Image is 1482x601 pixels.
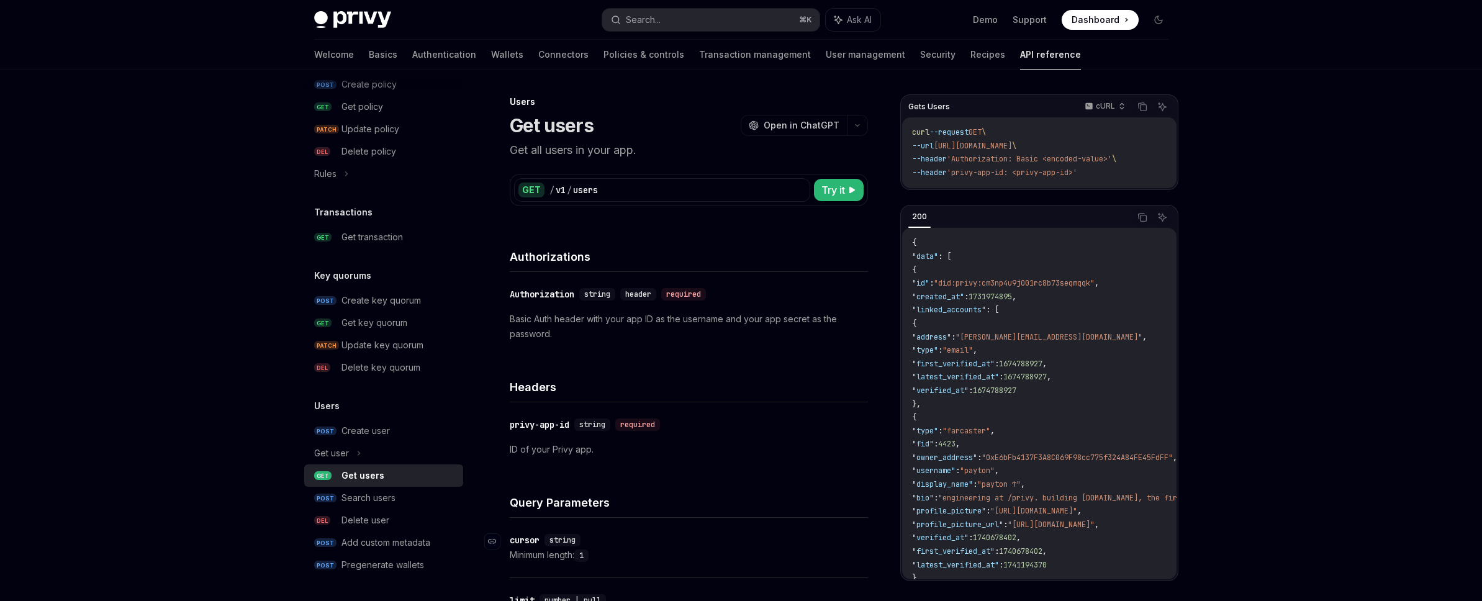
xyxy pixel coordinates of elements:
[538,40,589,70] a: Connectors
[510,442,868,457] p: ID of your Privy app.
[912,332,951,342] span: "address"
[549,184,554,196] div: /
[341,122,399,137] div: Update policy
[1096,101,1115,111] p: cURL
[938,439,956,449] span: 4423
[995,359,999,369] span: :
[986,305,999,315] span: : [
[1062,10,1139,30] a: Dashboard
[1003,372,1047,382] span: 1674788927
[1013,14,1047,26] a: Support
[510,96,868,108] div: Users
[973,479,977,489] span: :
[1173,453,1177,463] span: ,
[314,147,330,156] span: DEL
[341,558,424,572] div: Pregenerate wallets
[304,118,463,140] a: PATCHUpdate policy
[1072,14,1119,26] span: Dashboard
[341,293,421,308] div: Create key quorum
[956,466,960,476] span: :
[912,493,934,503] span: "bio"
[510,494,868,511] h4: Query Parameters
[626,12,661,27] div: Search...
[982,453,1173,463] span: "0xE6bFb4137F3A8C069F98cc775f324A84FE45FdFF"
[912,251,938,261] span: "data"
[956,439,960,449] span: ,
[1020,40,1081,70] a: API reference
[912,426,938,436] span: "type"
[699,40,811,70] a: Transaction management
[304,140,463,163] a: DELDelete policy
[1012,292,1016,302] span: ,
[908,209,931,224] div: 200
[912,533,969,543] span: "verified_at"
[314,341,339,350] span: PATCH
[1112,154,1116,164] span: \
[603,40,684,70] a: Policies & controls
[304,531,463,554] a: POSTAdd custom metadata
[912,345,938,355] span: "type"
[826,9,880,31] button: Ask AI
[912,560,999,570] span: "latest_verified_at"
[510,418,569,431] div: privy-app-id
[304,487,463,509] a: POSTSearch users
[341,423,390,438] div: Create user
[821,183,845,197] span: Try it
[314,516,330,525] span: DEL
[999,372,1003,382] span: :
[969,386,973,395] span: :
[518,183,544,197] div: GET
[982,127,986,137] span: \
[584,289,610,299] span: string
[951,332,956,342] span: :
[908,102,950,112] span: Gets Users
[912,305,986,315] span: "linked_accounts"
[314,268,371,283] h5: Key quorums
[341,338,423,353] div: Update key quorum
[1008,520,1095,530] span: "[URL][DOMAIN_NAME]"
[929,127,969,137] span: --request
[341,99,383,114] div: Get policy
[799,15,812,25] span: ⌘ K
[556,184,566,196] div: v1
[341,468,384,483] div: Get users
[1021,479,1025,489] span: ,
[314,11,391,29] img: dark logo
[920,40,956,70] a: Security
[304,96,463,118] a: GETGet policy
[947,154,1112,164] span: 'Authorization: Basic <encoded-value>'
[995,546,999,556] span: :
[314,40,354,70] a: Welcome
[341,360,420,375] div: Delete key quorum
[573,184,598,196] div: users
[764,119,839,132] span: Open in ChatGPT
[510,114,594,137] h1: Get users
[912,238,916,248] span: {
[990,506,1077,516] span: "[URL][DOMAIN_NAME]"
[999,560,1003,570] span: :
[960,466,995,476] span: "payton"
[912,154,947,164] span: --header
[341,144,396,159] div: Delete policy
[814,179,864,201] button: Try it
[929,278,934,288] span: :
[912,292,964,302] span: "created_at"
[314,538,337,548] span: POST
[973,345,977,355] span: ,
[956,332,1142,342] span: "[PERSON_NAME][EMAIL_ADDRESS][DOMAIN_NAME]"
[1042,359,1047,369] span: ,
[912,399,921,409] span: },
[314,166,337,181] div: Rules
[912,520,1003,530] span: "profile_picture_url"
[934,439,938,449] span: :
[1154,99,1170,115] button: Ask AI
[977,479,1021,489] span: "payton ↑"
[510,534,540,546] div: cursor
[934,278,1095,288] span: "did:privy:cm3np4u9j001rc8b73seqmqqk"
[304,464,463,487] a: GETGet users
[304,509,463,531] a: DELDelete user
[947,168,1077,178] span: 'privy-app-id: <privy-app-id>'
[314,561,337,570] span: POST
[314,427,337,436] span: POST
[1134,99,1150,115] button: Copy the contents from the code block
